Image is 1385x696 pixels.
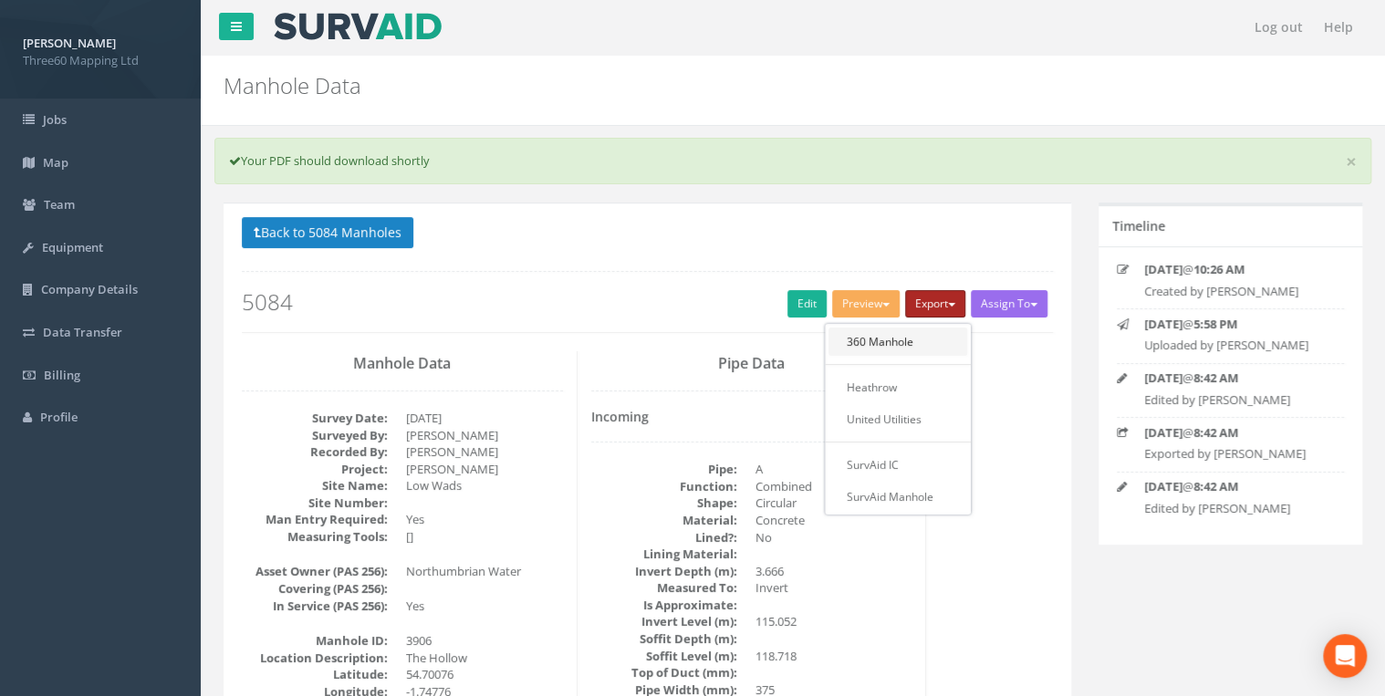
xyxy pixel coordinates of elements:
span: Team [44,196,75,213]
dt: Site Number: [242,494,388,512]
dd: [PERSON_NAME] [406,461,563,478]
a: SurvAid Manhole [828,483,967,511]
a: SurvAid IC [828,451,967,479]
a: United Utilities [828,405,967,433]
dt: Survey Date: [242,410,388,427]
p: @ [1144,316,1329,333]
dt: Asset Owner (PAS 256): [242,563,388,580]
a: × [1346,152,1357,171]
dd: 115.052 [755,613,912,630]
dt: Lining Material: [591,545,737,563]
dt: Measured To: [591,579,737,597]
dd: Low Wads [406,477,563,494]
p: Edited by [PERSON_NAME] [1144,500,1329,517]
dd: The Hollow [406,649,563,667]
dt: Project: [242,461,388,478]
span: Three60 Mapping Ltd [23,52,178,69]
dd: [PERSON_NAME] [406,427,563,444]
h2: Manhole Data [224,74,1168,98]
dd: 54.70076 [406,666,563,683]
strong: [DATE] [1144,478,1182,494]
dd: Northumbrian Water [406,563,563,580]
span: Profile [40,409,78,425]
strong: [DATE] [1144,424,1182,441]
p: Exported by [PERSON_NAME] [1144,445,1329,462]
dd: Concrete [755,512,912,529]
span: Company Details [41,281,138,297]
button: Back to 5084 Manholes [242,217,413,248]
dd: [PERSON_NAME] [406,443,563,461]
strong: 8:42 AM [1193,424,1238,441]
dd: Invert [755,579,912,597]
dt: Manhole ID: [242,632,388,649]
dt: Pipe: [591,461,737,478]
p: @ [1144,369,1329,387]
span: Jobs [43,111,67,128]
span: Map [43,154,68,171]
dd: Combined [755,478,912,495]
h4: Incoming [591,410,912,423]
strong: 10:26 AM [1193,261,1244,277]
dt: Invert Level (m): [591,613,737,630]
h3: Pipe Data [591,356,912,372]
dd: A [755,461,912,478]
strong: 5:58 PM [1193,316,1237,332]
h3: Manhole Data [242,356,563,372]
p: Uploaded by [PERSON_NAME] [1144,337,1329,354]
button: Export [905,290,965,317]
p: @ [1144,261,1329,278]
h5: Timeline [1112,219,1165,233]
dt: Latitude: [242,666,388,683]
p: @ [1144,478,1329,495]
dt: Material: [591,512,737,529]
button: Preview [832,290,900,317]
dt: Man Entry Required: [242,511,388,528]
button: Assign To [971,290,1047,317]
dd: No [755,529,912,546]
p: @ [1144,424,1329,441]
div: Your PDF should download shortly [214,138,1371,184]
p: Created by [PERSON_NAME] [1144,283,1329,300]
strong: [PERSON_NAME] [23,35,116,51]
strong: [DATE] [1144,369,1182,386]
dd: Yes [406,597,563,615]
dt: Site Name: [242,477,388,494]
dt: Is Approximate: [591,597,737,614]
dt: Invert Depth (m): [591,563,737,580]
dt: Surveyed By: [242,427,388,444]
dt: Location Description: [242,649,388,667]
strong: 8:42 AM [1193,478,1238,494]
a: 360 Manhole [828,327,967,356]
dt: Function: [591,478,737,495]
span: Data Transfer [43,324,122,340]
dd: Yes [406,511,563,528]
dt: Shape: [591,494,737,512]
span: Billing [44,367,80,383]
dt: Lined?: [591,529,737,546]
a: Edit [787,290,827,317]
dt: Measuring Tools: [242,528,388,545]
h2: 5084 [242,290,1053,314]
dd: [DATE] [406,410,563,427]
dt: Covering (PAS 256): [242,580,388,597]
span: Equipment [42,239,103,255]
strong: [DATE] [1144,316,1182,332]
dt: Recorded By: [242,443,388,461]
strong: [DATE] [1144,261,1182,277]
strong: 8:42 AM [1193,369,1238,386]
dd: [] [406,528,563,545]
a: [PERSON_NAME] Three60 Mapping Ltd [23,30,178,68]
dt: In Service (PAS 256): [242,597,388,615]
dd: Circular [755,494,912,512]
dd: 118.718 [755,648,912,665]
dt: Top of Duct (mm): [591,664,737,681]
dd: 3906 [406,632,563,649]
dt: Soffit Depth (m): [591,630,737,648]
div: Open Intercom Messenger [1323,634,1367,678]
dd: 3.666 [755,563,912,580]
p: Edited by [PERSON_NAME] [1144,391,1329,409]
dt: Soffit Level (m): [591,648,737,665]
a: Heathrow [828,373,967,401]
